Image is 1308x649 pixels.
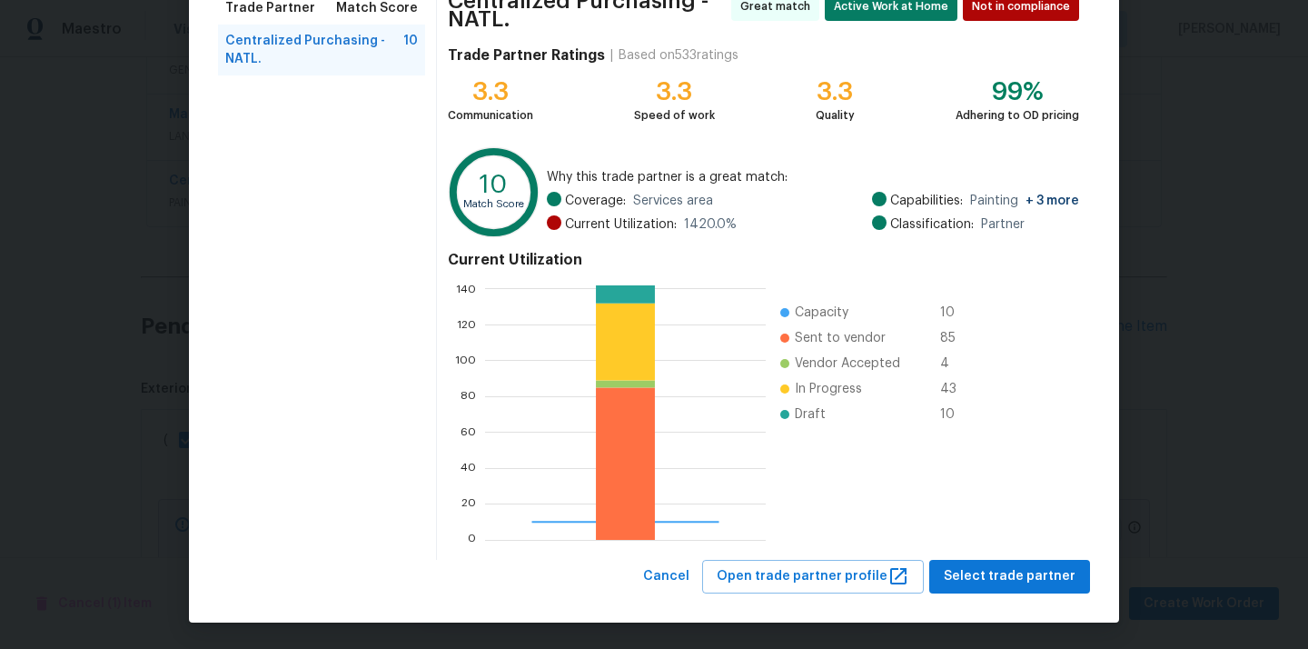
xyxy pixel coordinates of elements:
[403,32,418,68] span: 10
[929,560,1090,594] button: Select trade partner
[981,215,1025,234] span: Partner
[619,46,738,65] div: Based on 533 ratings
[795,405,826,424] span: Draft
[565,192,626,210] span: Coverage:
[816,106,855,125] div: Quality
[225,32,403,68] span: Centralized Purchasing - NATL.
[463,199,524,209] text: Match Score
[940,405,969,424] span: 10
[940,380,969,398] span: 43
[636,560,697,594] button: Cancel
[605,46,619,65] div: |
[461,463,476,474] text: 40
[461,426,476,437] text: 60
[461,391,476,402] text: 80
[547,168,1079,186] span: Why this trade partner is a great match:
[816,83,855,101] div: 3.3
[480,172,508,197] text: 10
[956,106,1079,125] div: Adhering to OD pricing
[468,534,476,545] text: 0
[890,215,974,234] span: Classification:
[633,192,713,210] span: Services area
[795,329,886,347] span: Sent to vendor
[634,106,715,125] div: Speed of work
[940,304,969,322] span: 10
[448,83,533,101] div: 3.3
[565,215,677,234] span: Current Utilization:
[795,380,862,398] span: In Progress
[634,83,715,101] div: 3.3
[717,565,909,588] span: Open trade partner profile
[448,46,605,65] h4: Trade Partner Ratings
[461,498,476,509] text: 20
[970,192,1079,210] span: Painting
[795,354,900,373] span: Vendor Accepted
[795,304,848,322] span: Capacity
[643,565,689,588] span: Cancel
[455,355,476,366] text: 100
[457,319,476,330] text: 120
[890,192,963,210] span: Capabilities:
[456,284,476,295] text: 140
[684,215,737,234] span: 1420.0 %
[944,565,1075,588] span: Select trade partner
[956,83,1079,101] div: 99%
[448,251,1079,269] h4: Current Utilization
[1026,195,1079,207] span: + 3 more
[940,354,969,373] span: 4
[940,329,969,347] span: 85
[448,106,533,125] div: Communication
[702,560,924,594] button: Open trade partner profile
